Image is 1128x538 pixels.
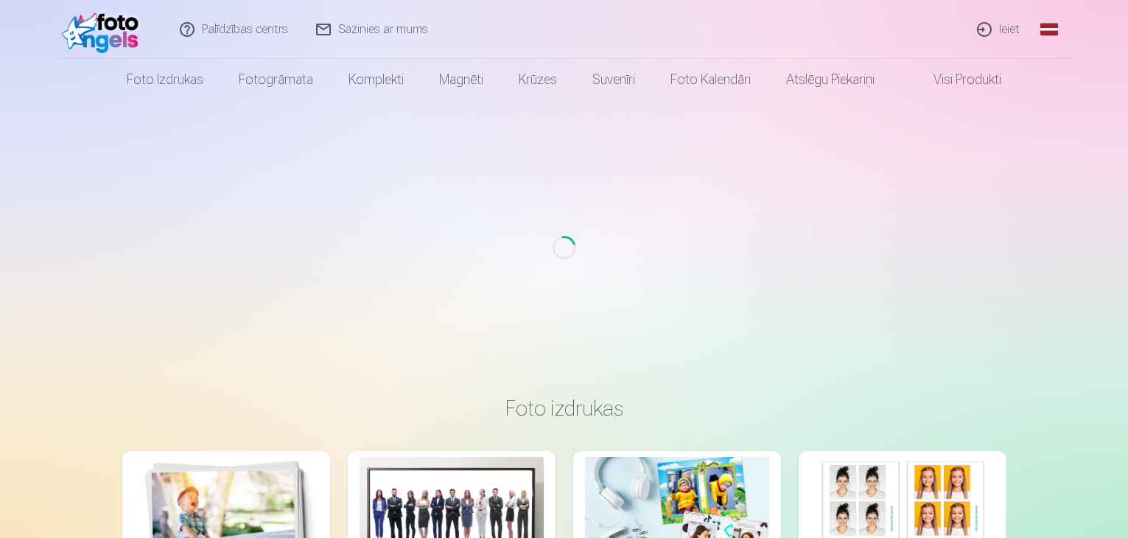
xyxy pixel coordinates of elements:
[421,59,501,100] a: Magnēti
[501,59,575,100] a: Krūzes
[768,59,892,100] a: Atslēgu piekariņi
[134,395,995,422] h3: Foto izdrukas
[221,59,331,100] a: Fotogrāmata
[653,59,768,100] a: Foto kalendāri
[892,59,1019,100] a: Visi produkti
[109,59,221,100] a: Foto izdrukas
[62,6,147,53] img: /fa1
[331,59,421,100] a: Komplekti
[575,59,653,100] a: Suvenīri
